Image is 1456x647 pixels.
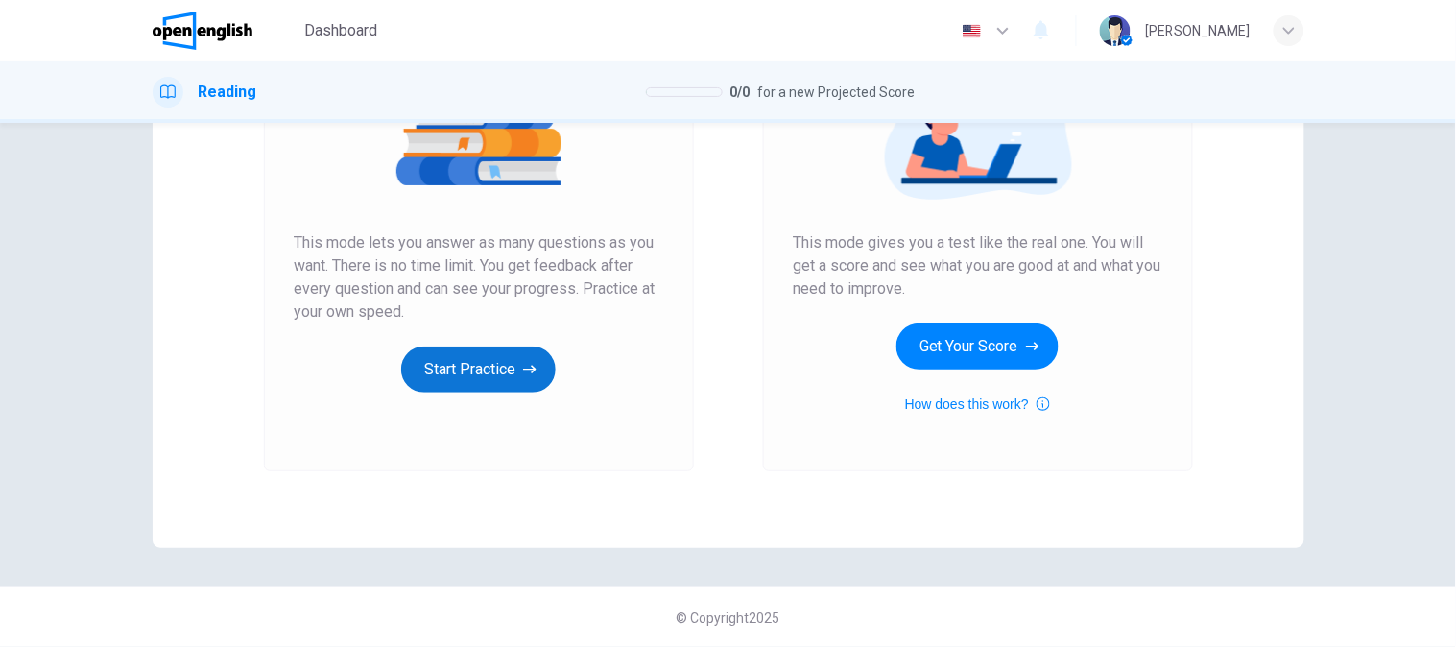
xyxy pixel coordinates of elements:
[758,81,916,104] span: for a new Projected Score
[401,347,556,393] button: Start Practice
[730,81,751,104] span: 0 / 0
[153,12,298,50] a: OpenEnglish logo
[677,611,780,626] span: © Copyright 2025
[896,323,1059,370] button: Get Your Score
[295,231,663,323] span: This mode lets you answer as many questions as you want. There is no time limit. You get feedback...
[794,231,1162,300] span: This mode gives you a test like the real one. You will get a score and see what you are good at a...
[153,12,253,50] img: OpenEnglish logo
[297,13,385,48] button: Dashboard
[960,24,984,38] img: en
[199,81,257,104] h1: Reading
[1100,15,1131,46] img: Profile picture
[304,19,377,42] span: Dashboard
[1146,19,1251,42] div: [PERSON_NAME]
[905,393,1050,416] button: How does this work?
